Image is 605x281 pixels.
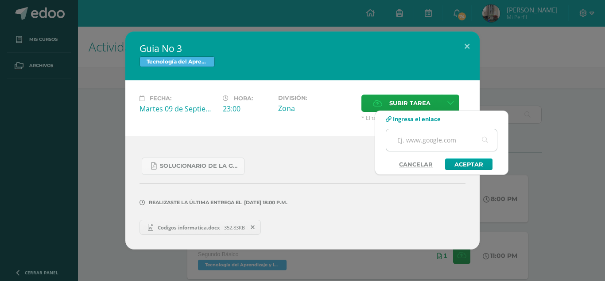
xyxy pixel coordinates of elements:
span: 352.83KB [224,224,245,231]
span: SOLUCIONARIO DE LA GUIA 3 FUNCIONES..pdf [160,162,240,170]
div: Martes 09 de Septiembre [140,104,216,114]
span: Tecnología del Aprendizaje y la Comunicación (Informática) [140,56,215,67]
label: División: [278,95,354,101]
a: Aceptar [445,158,493,170]
a: SOLUCIONARIO DE LA GUIA 3 FUNCIONES..pdf [142,158,244,175]
span: Subir tarea [389,95,430,111]
span: Codigos informatica.docx [153,224,224,231]
span: Realizaste la última entrega el [149,199,242,206]
button: Close (Esc) [454,32,480,62]
span: Hora: [234,95,253,102]
a: Codigos informatica.docx 352.83KB [140,220,261,235]
span: [DATE] 18:00 p.m. [242,202,287,203]
div: 23:00 [223,104,271,114]
span: Ingresa el enlace [393,115,441,123]
div: Zona [278,103,354,113]
span: Fecha: [150,95,171,102]
h2: Guia No 3 [140,42,465,55]
span: * El tamaño máximo permitido es 50 MB [361,114,465,122]
a: Cancelar [390,158,442,170]
input: Ej. www.google.com [386,129,497,151]
span: Remover entrega [245,222,260,232]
